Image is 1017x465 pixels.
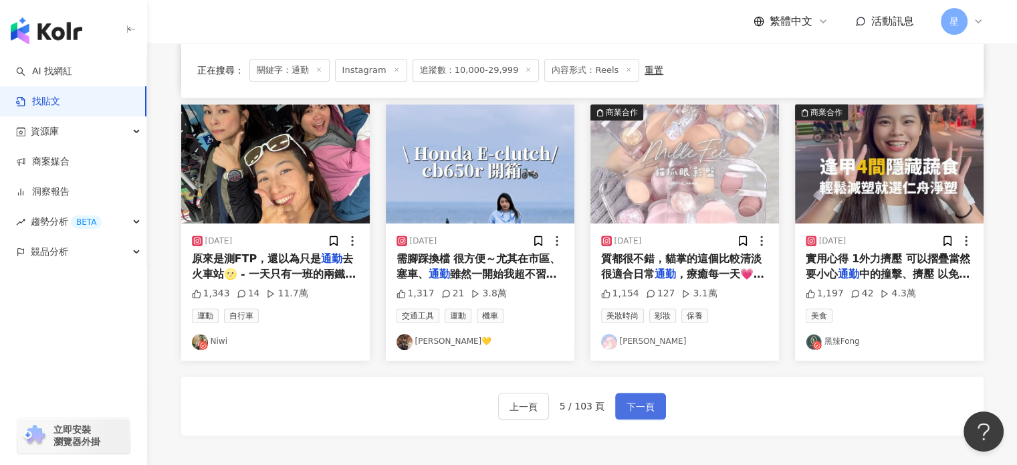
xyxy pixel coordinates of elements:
span: 保養 [681,308,708,323]
div: 4.3萬 [880,287,915,300]
div: 1,197 [806,287,844,300]
div: 重置 [645,65,663,76]
div: 3.1萬 [681,287,717,300]
span: 交通工具 [397,308,439,323]
span: 下一頁 [627,399,655,415]
span: 實用心得 1外力擠壓 可以摺疊當然要小心 [806,252,970,280]
img: post-image [795,104,984,223]
a: KOL AvatarNiwi [192,334,359,350]
div: [DATE] [819,236,846,247]
a: searchAI 找網紅 [16,65,72,78]
mark: 通勤 [429,268,450,280]
img: KOL Avatar [192,334,208,350]
a: 找貼文 [16,95,60,108]
mark: 通勤 [838,268,859,280]
span: 中的撞擊、擠壓 以免有溢出 盛裝熱 [806,268,970,295]
img: post-image [386,104,574,223]
span: 自行車 [224,308,259,323]
span: 運動 [445,308,471,323]
button: 下一頁 [615,393,666,420]
span: 質都很不錯，貓掌的這個比較清淡很適合日常 [601,252,762,280]
span: 5 / 103 頁 [560,401,605,411]
img: KOL Avatar [601,334,617,350]
div: 11.7萬 [266,287,308,300]
a: KOL Avatar[PERSON_NAME]💛 [397,334,564,350]
span: 運動 [192,308,219,323]
div: post-image商業合作 [795,104,984,223]
span: 趨勢分析 [31,207,102,237]
div: 14 [237,287,260,300]
button: 上一頁 [498,393,549,420]
div: 127 [646,287,675,300]
span: 美食 [806,308,832,323]
span: 立即安裝 瀏覽器外掛 [53,424,100,448]
span: 關鍵字：通勤 [249,59,330,82]
span: 原來是測FTP，還以為只是 [192,252,322,265]
div: 商業合作 [606,106,638,119]
div: 42 [851,287,874,300]
mark: 通勤 [321,252,342,265]
span: 繁體中文 [770,14,812,29]
a: KOL Avatar[PERSON_NAME] [601,334,768,350]
span: 追蹤數：10,000-29,999 [413,59,540,82]
span: 活動訊息 [871,15,914,27]
iframe: Help Scout Beacon - Open [964,411,1004,452]
span: 雖然一開始我超不習慣，但… 我敢說 [397,268,557,295]
a: 洞察報告 [16,185,70,199]
img: post-image [181,104,370,223]
span: 競品分析 [31,237,68,267]
span: 機車 [477,308,503,323]
span: 美妝時尚 [601,308,644,323]
div: post-image商業合作 [590,104,779,223]
div: [DATE] [410,236,437,247]
a: 商案媒合 [16,155,70,169]
div: 3.8萬 [471,287,506,300]
span: 內容形式：Reels [544,59,639,82]
div: BETA [71,215,102,229]
mark: 通勤 [655,268,676,280]
div: 1,154 [601,287,639,300]
span: ，療癒每一天💗 🐾🐾抽獎送出 [601,268,764,295]
span: 資源庫 [31,116,59,147]
img: chrome extension [21,425,47,446]
img: post-image [590,104,779,223]
span: 需腳踩換檔 很方便～尤其在市區、塞車、 [397,252,561,280]
span: 上一頁 [510,399,538,415]
img: KOL Avatar [397,334,413,350]
span: 正在搜尋 ： [197,65,244,76]
div: 1,343 [192,287,230,300]
span: 彩妝 [649,308,676,323]
div: [DATE] [614,236,642,247]
div: 21 [441,287,465,300]
div: 1,317 [397,287,435,300]
div: [DATE] [205,236,233,247]
span: 星 [949,14,959,29]
img: logo [11,17,82,44]
span: Instagram [335,59,407,82]
a: KOL Avatar黑辣Fong [806,334,973,350]
div: 商業合作 [810,106,842,119]
a: chrome extension立即安裝 瀏覽器外掛 [17,417,130,454]
img: KOL Avatar [806,334,822,350]
span: rise [16,217,25,227]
